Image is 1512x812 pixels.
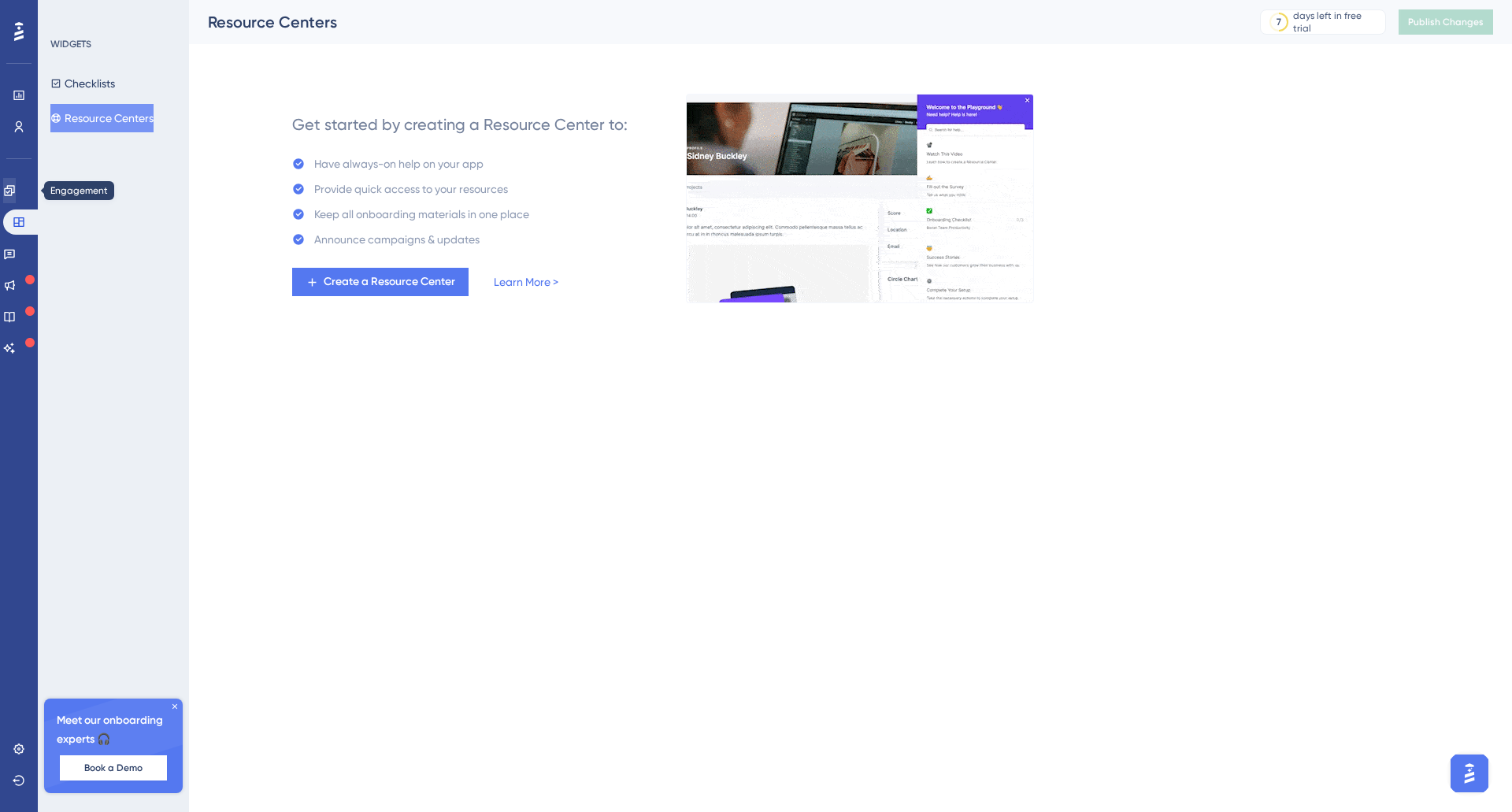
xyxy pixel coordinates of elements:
div: Resource Centers [208,11,1221,33]
iframe: UserGuiding AI Assistant Launcher [1446,750,1493,797]
img: 0356d1974f90e2cc51a660023af54dec.gif [686,94,1034,303]
span: Meet our onboarding experts 🎧 [57,711,170,749]
a: Learn More > [494,273,558,291]
button: Book a Demo [60,755,167,780]
div: Have always-on help on your app [314,154,484,173]
div: 7 [1277,16,1281,28]
span: Publish Changes [1408,16,1484,28]
div: Get started by creating a Resource Center to: [292,113,628,135]
span: Book a Demo [84,762,143,774]
span: Create a Resource Center [324,273,455,291]
button: Checklists [50,69,115,98]
button: Resource Centers [50,104,154,132]
div: WIDGETS [50,38,91,50]
div: Provide quick access to your resources [314,180,508,198]
button: Publish Changes [1399,9,1493,35]
div: Announce campaigns & updates [314,230,480,249]
div: Keep all onboarding materials in one place [314,205,529,224]
button: Create a Resource Center [292,268,469,296]
div: days left in free trial [1293,9,1380,35]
